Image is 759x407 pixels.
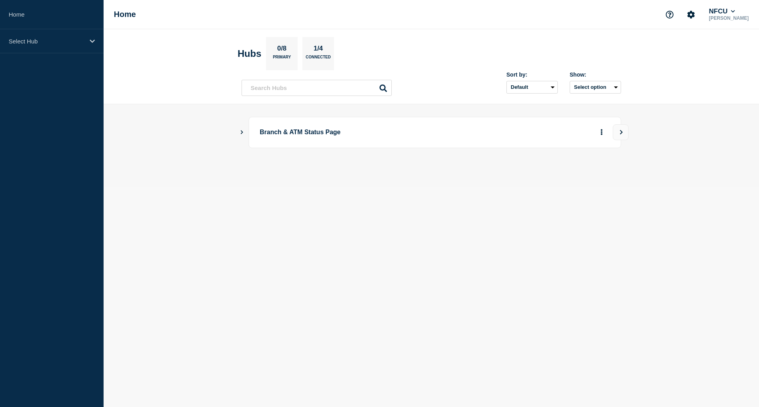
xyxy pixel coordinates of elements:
[260,125,478,140] p: Branch & ATM Status Page
[274,45,290,55] p: 0/8
[9,38,85,45] p: Select Hub
[683,6,699,23] button: Account settings
[570,71,621,78] div: Show:
[238,48,261,59] h2: Hubs
[114,10,136,19] h1: Home
[597,125,607,140] button: More actions
[306,55,330,63] p: Connected
[311,45,326,55] p: 1/4
[506,71,558,78] div: Sort by:
[661,6,678,23] button: Support
[242,80,392,96] input: Search Hubs
[506,81,558,94] select: Sort by
[613,124,629,140] button: View
[707,15,750,21] p: [PERSON_NAME]
[273,55,291,63] p: Primary
[570,81,621,94] button: Select option
[707,8,736,15] button: NFCU
[240,129,244,135] button: Show Connected Hubs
